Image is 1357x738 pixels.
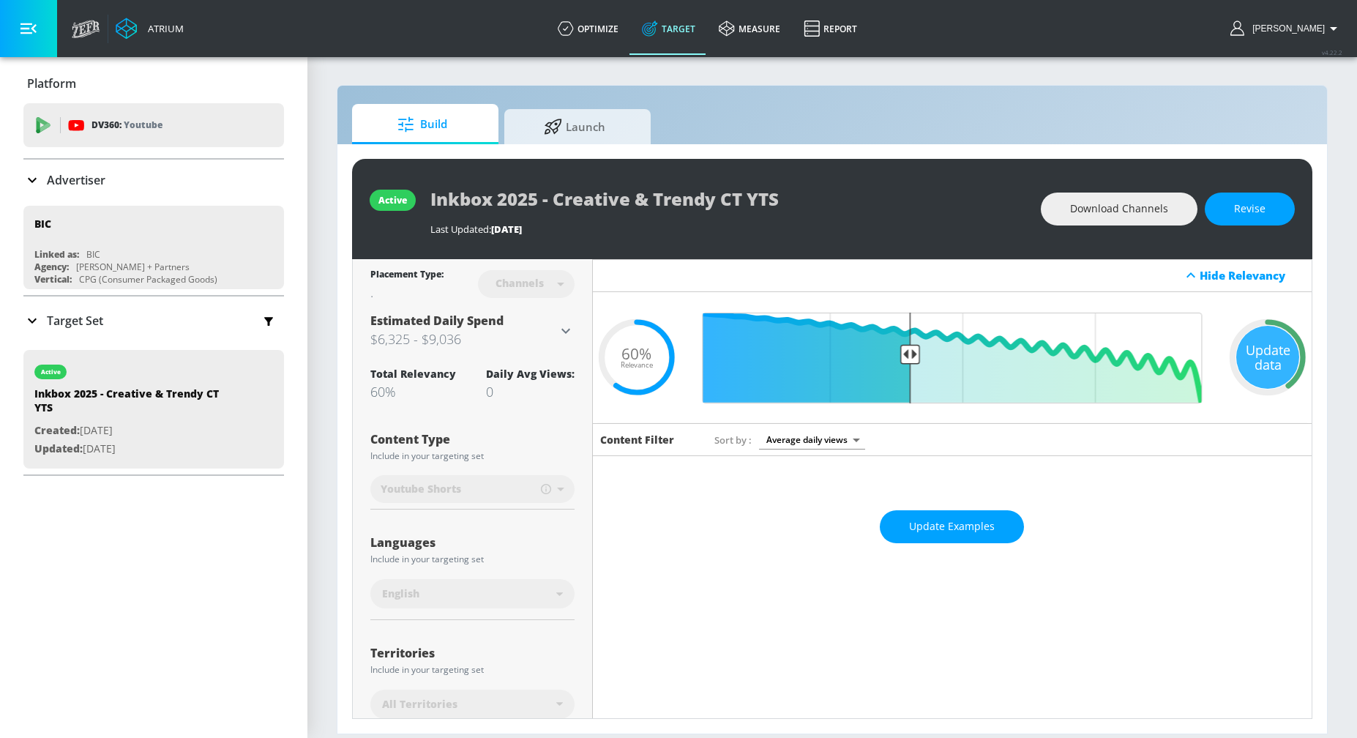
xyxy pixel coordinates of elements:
div: 0 [486,383,575,400]
a: Target [630,2,707,55]
input: Final Threshold [695,313,1210,403]
div: Territories [370,647,575,659]
div: Last Updated: [430,223,1026,236]
div: Vertical: [34,273,72,286]
span: Relevance [621,362,653,369]
p: [DATE] [34,422,239,440]
span: login as: ashley.jan@zefr.com [1246,23,1325,34]
div: DV360: Youtube [23,103,284,147]
a: optimize [546,2,630,55]
span: Launch [519,109,630,144]
a: Report [792,2,869,55]
div: Daily Avg Views: [486,367,575,381]
button: [PERSON_NAME] [1230,20,1342,37]
p: DV360: [91,117,162,133]
div: BIC [86,248,100,261]
div: BICLinked as:BICAgency:[PERSON_NAME] + PartnersVertical:CPG (Consumer Packaged Goods) [23,206,284,289]
div: All Territories [370,690,575,719]
div: BIC [34,217,51,231]
div: Update data [1236,326,1299,389]
span: 60% [621,346,651,362]
div: Target Set [23,297,284,345]
div: Average daily views [759,430,865,450]
span: Updated: [34,441,83,455]
div: Content Type [370,433,575,445]
span: Sort by [714,433,752,447]
a: Atrium [116,18,184,40]
div: Inkbox 2025 - Creative & Trendy CT YTS [34,387,239,422]
div: English [370,579,575,608]
div: Channels [488,277,551,289]
span: Created: [34,423,80,437]
div: Estimated Daily Spend$6,325 - $9,036 [370,313,575,349]
div: Placement Type: [370,268,444,283]
button: Download Channels [1041,193,1197,225]
span: Build [367,107,478,142]
h6: Content Filter [600,433,674,447]
p: Youtube [124,117,162,133]
div: Languages [370,537,575,548]
div: Include in your targeting set [370,452,575,461]
div: active [41,368,61,376]
span: All Territories [382,697,457,712]
div: CPG (Consumer Packaged Goods) [79,273,217,286]
div: Atrium [142,22,184,35]
span: Estimated Daily Spend [370,313,504,329]
p: Target Set [47,313,103,329]
div: Hide Relevancy [1200,268,1304,283]
span: [DATE] [491,223,522,236]
span: Download Channels [1070,200,1168,218]
p: Advertiser [47,172,105,188]
button: Revise [1205,193,1295,225]
span: v 4.22.2 [1322,48,1342,56]
div: Advertiser [23,160,284,201]
span: English [382,586,419,601]
div: 60% [370,383,456,400]
span: Includes videos up to 60 seconds, some of which may not be categorized as Shorts. [541,482,551,496]
div: Hide Relevancy [593,259,1312,292]
div: Include in your targeting set [370,666,575,674]
div: active [378,194,407,206]
div: Platform [23,63,284,104]
div: activeInkbox 2025 - Creative & Trendy CT YTSCreated:[DATE]Updated:[DATE] [23,350,284,469]
a: measure [707,2,792,55]
span: Youtube Shorts [381,482,461,496]
div: [PERSON_NAME] + Partners [76,261,190,273]
div: Include in your targeting set [370,555,575,564]
div: Agency: [34,261,69,273]
button: Update Examples [880,510,1024,543]
span: Revise [1234,200,1266,218]
div: Linked as: [34,248,79,261]
span: Update Examples [909,518,995,536]
h3: $6,325 - $9,036 [370,329,557,349]
p: Platform [27,75,76,92]
p: [DATE] [34,440,239,458]
div: Total Relevancy [370,367,456,381]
